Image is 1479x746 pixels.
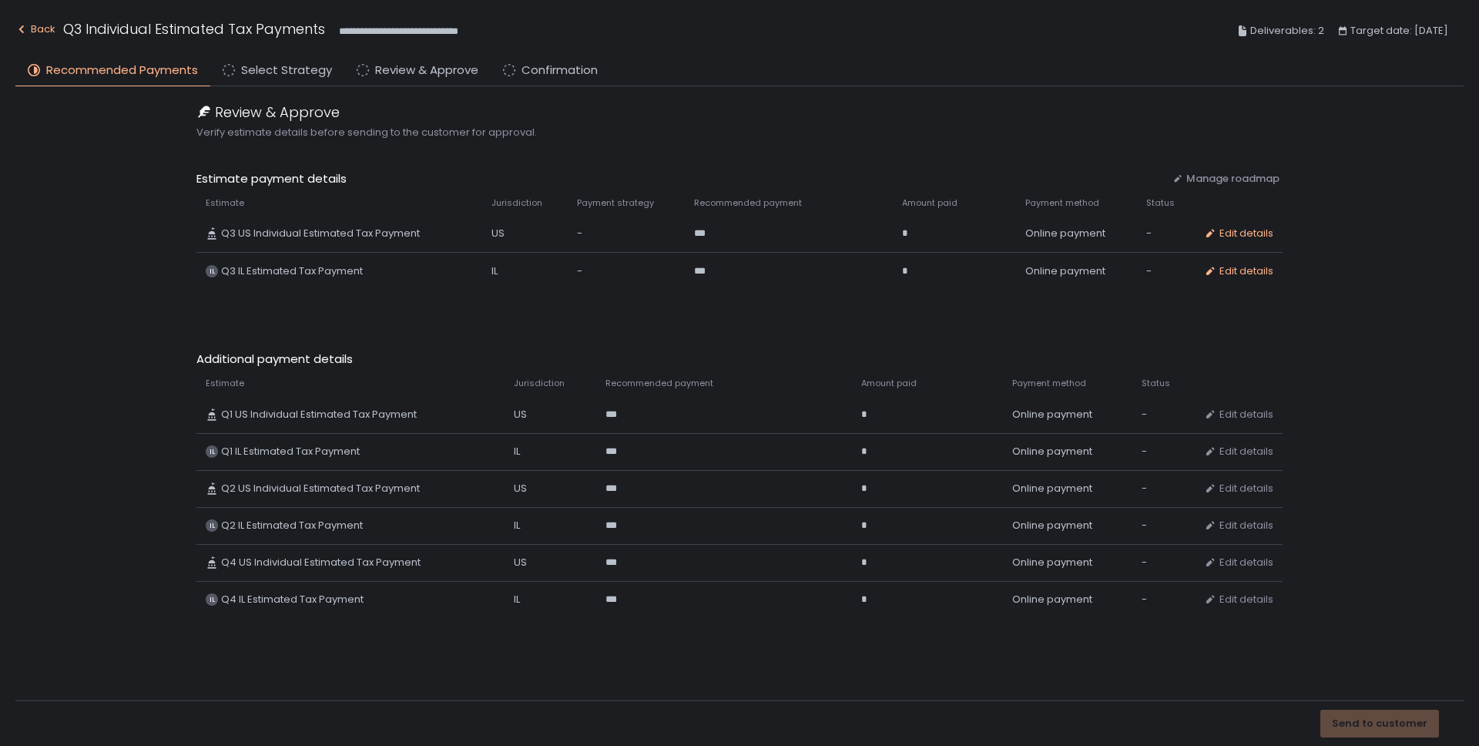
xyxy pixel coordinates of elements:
span: Verify estimate details before sending to the customer for approval. [196,126,1283,139]
span: Q4 US Individual Estimated Tax Payment [221,556,421,570]
div: US [514,482,587,496]
div: - [1142,593,1186,607]
text: IL [210,267,216,276]
span: Jurisdiction [514,378,565,389]
span: Amount paid [861,378,917,389]
span: Q4 IL Estimated Tax Payment [221,593,364,607]
span: Recommended Payments [46,62,198,79]
button: Back [15,18,55,44]
span: Review & Approve [215,102,340,123]
div: - [577,264,676,278]
div: - [1142,519,1186,533]
span: Online payment [1025,264,1105,278]
span: Online payment [1012,593,1092,607]
div: - [1142,556,1186,570]
h1: Q3 Individual Estimated Tax Payments [63,18,325,39]
div: US [491,227,558,240]
div: Back [15,20,55,39]
span: Estimate [206,197,244,209]
button: Manage roadmap [1172,172,1279,186]
div: - [1142,445,1186,459]
span: Online payment [1012,408,1092,422]
span: Online payment [1012,482,1092,496]
span: Q2 US Individual Estimated Tax Payment [221,482,420,496]
text: IL [210,521,216,530]
span: Amount paid [902,197,957,209]
span: Status [1146,197,1175,209]
span: Review & Approve [375,62,478,79]
div: - [1142,408,1186,422]
button: Edit details [1204,519,1273,533]
span: Confirmation [522,62,598,79]
div: US [514,556,587,570]
text: IL [210,447,216,456]
span: Additional payment details [196,351,1283,368]
button: Edit details [1204,445,1273,459]
span: Q1 IL Estimated Tax Payment [221,445,360,459]
span: Online payment [1025,227,1105,240]
text: IL [210,595,216,604]
span: Jurisdiction [491,197,542,209]
div: IL [491,264,558,278]
div: IL [514,519,587,533]
span: Estimate payment details [196,170,1160,188]
span: Status [1142,378,1170,389]
span: Deliverables: 2 [1250,22,1324,40]
span: Payment method [1025,197,1099,209]
div: IL [514,445,587,459]
span: Q2 IL Estimated Tax Payment [221,519,363,533]
span: Payment method [1012,378,1086,389]
span: Payment strategy [577,197,654,209]
span: Target date: [DATE] [1350,22,1448,40]
button: Edit details [1204,227,1273,240]
div: IL [514,593,587,607]
button: Edit details [1204,556,1273,570]
span: Recommended payment [694,197,802,209]
span: Select Strategy [241,62,332,79]
span: Q3 US Individual Estimated Tax Payment [221,227,420,240]
span: Online payment [1012,445,1092,459]
div: US [514,408,587,422]
div: - [577,227,676,240]
span: Manage roadmap [1186,172,1279,186]
button: Edit details [1204,264,1273,278]
span: Online payment [1012,556,1092,570]
div: - [1146,264,1186,278]
span: Estimate [206,378,244,389]
span: Recommended payment [605,378,713,389]
button: Edit details [1204,408,1273,422]
div: - [1142,482,1186,496]
span: Q3 IL Estimated Tax Payment [221,264,363,278]
button: Edit details [1204,593,1273,607]
button: Edit details [1204,482,1273,496]
div: - [1146,227,1186,240]
span: Q1 US Individual Estimated Tax Payment [221,408,417,422]
span: Online payment [1012,519,1092,533]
